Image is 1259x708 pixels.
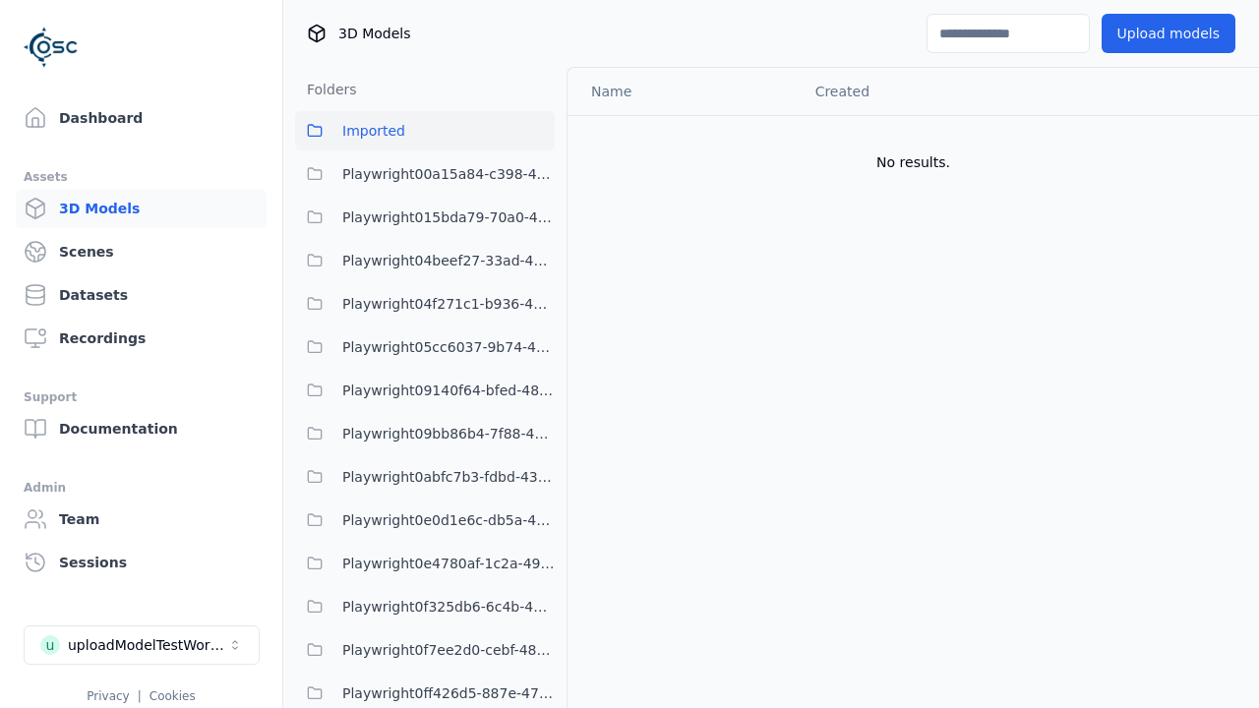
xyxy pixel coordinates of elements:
[295,630,555,670] button: Playwright0f7ee2d0-cebf-4840-a756-5a7a26222786
[568,68,800,115] th: Name
[16,98,267,138] a: Dashboard
[800,68,1037,115] th: Created
[295,587,555,626] button: Playwright0f325db6-6c4b-4947-9a8f-f4487adedf2c
[24,165,259,189] div: Assets
[16,189,267,228] a: 3D Models
[568,115,1259,209] td: No results.
[138,689,142,703] span: |
[342,681,555,705] span: Playwright0ff426d5-887e-47ce-9e83-c6f549f6a63f
[342,422,555,445] span: Playwright09bb86b4-7f88-4a8f-8ea8-a4c9412c995e
[295,111,555,150] button: Imported
[1102,14,1235,53] button: Upload models
[24,385,259,409] div: Support
[295,241,555,280] button: Playwright04beef27-33ad-4b39-a7ba-e3ff045e7193
[40,635,60,655] div: u
[295,198,555,237] button: Playwright015bda79-70a0-409c-99cb-1511bab16c94
[342,552,555,575] span: Playwright0e4780af-1c2a-492e-901c-6880da17528a
[16,409,267,448] a: Documentation
[295,501,555,540] button: Playwright0e0d1e6c-db5a-4244-b424-632341d2c1b4
[150,689,196,703] a: Cookies
[342,508,555,532] span: Playwright0e0d1e6c-db5a-4244-b424-632341d2c1b4
[295,80,357,99] h3: Folders
[342,335,555,359] span: Playwright05cc6037-9b74-4704-86c6-3ffabbdece83
[295,154,555,194] button: Playwright00a15a84-c398-4ef4-9da8-38c036397b1e
[342,206,555,229] span: Playwright015bda79-70a0-409c-99cb-1511bab16c94
[24,20,79,75] img: Logo
[87,689,129,703] a: Privacy
[295,284,555,324] button: Playwright04f271c1-b936-458c-b5f6-36ca6337f11a
[24,476,259,500] div: Admin
[295,544,555,583] button: Playwright0e4780af-1c2a-492e-901c-6880da17528a
[16,500,267,539] a: Team
[342,119,405,143] span: Imported
[338,24,410,43] span: 3D Models
[24,625,260,665] button: Select a workspace
[342,379,555,402] span: Playwright09140f64-bfed-4894-9ae1-f5b1e6c36039
[342,249,555,272] span: Playwright04beef27-33ad-4b39-a7ba-e3ff045e7193
[16,275,267,315] a: Datasets
[342,162,555,186] span: Playwright00a15a84-c398-4ef4-9da8-38c036397b1e
[16,232,267,271] a: Scenes
[342,465,555,489] span: Playwright0abfc7b3-fdbd-438a-9097-bdc709c88d01
[68,635,227,655] div: uploadModelTestWorkspace
[16,543,267,582] a: Sessions
[295,414,555,453] button: Playwright09bb86b4-7f88-4a8f-8ea8-a4c9412c995e
[295,457,555,497] button: Playwright0abfc7b3-fdbd-438a-9097-bdc709c88d01
[295,327,555,367] button: Playwright05cc6037-9b74-4704-86c6-3ffabbdece83
[342,638,555,662] span: Playwright0f7ee2d0-cebf-4840-a756-5a7a26222786
[16,319,267,358] a: Recordings
[342,595,555,619] span: Playwright0f325db6-6c4b-4947-9a8f-f4487adedf2c
[295,371,555,410] button: Playwright09140f64-bfed-4894-9ae1-f5b1e6c36039
[342,292,555,316] span: Playwright04f271c1-b936-458c-b5f6-36ca6337f11a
